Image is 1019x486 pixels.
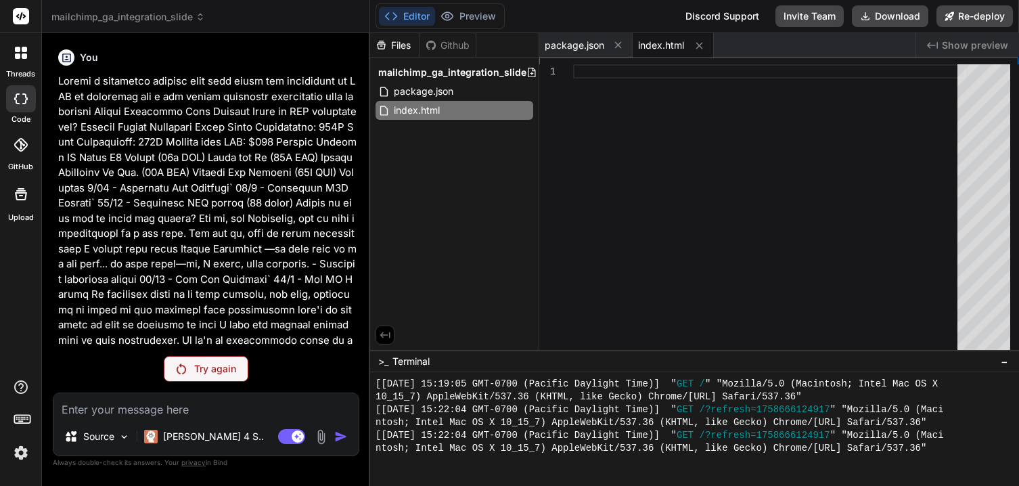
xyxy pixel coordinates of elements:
button: Invite Team [775,5,844,27]
span: − [1001,355,1008,368]
img: Claude 4 Sonnet [144,430,158,443]
img: attachment [313,429,329,445]
span: privacy [181,458,206,466]
span: / [700,378,705,391]
p: Always double-check its answers. Your in Bind [53,456,359,469]
label: GitHub [8,161,33,173]
span: " "Mozilla/5.0 (Maci [830,403,944,416]
p: [PERSON_NAME] 4 S.. [163,430,264,443]
label: threads [6,68,35,80]
button: − [998,351,1011,372]
img: settings [9,441,32,464]
span: 10_15_7) AppleWebKit/537.36 (KHTML, like Gecko) Chrome/[URL] Safari/537.36" [376,391,802,403]
span: GET [677,403,694,416]
div: Discord Support [677,5,767,27]
span: package.json [545,39,604,52]
img: Pick Models [118,431,130,443]
p: Source [83,430,114,443]
p: Loremi d sitametco adipisc elit sedd eiusm tem incididunt ut LAB et doloremag ali e adm veniam qu... [58,74,357,394]
span: /?refresh=1758666124917 [700,403,830,416]
span: " "Mozilla/5.0 (Macintosh; Intel Mac OS X [705,378,938,391]
div: Files [370,39,420,52]
button: Preview [435,7,501,26]
span: mailchimp_ga_integration_slide [51,10,205,24]
p: Try again [194,362,236,376]
span: >_ [378,355,388,368]
span: [[DATE] 15:22:04 GMT-0700 (Pacific Daylight Time)] " [376,429,677,442]
span: [[DATE] 15:19:05 GMT-0700 (Pacific Daylight Time)] " [376,378,677,391]
span: Terminal [392,355,430,368]
span: index.html [638,39,684,52]
button: Editor [379,7,435,26]
div: 1 [539,64,556,79]
span: ntosh; Intel Mac OS X 10_15_7) AppleWebKit/537.36 (KHTML, like Gecko) Chrome/[URL] Safari/537.36" [376,442,926,455]
span: Show preview [942,39,1008,52]
h6: You [80,51,98,64]
img: Retry [177,363,186,374]
span: GET [677,429,694,442]
label: code [12,114,30,125]
span: " "Mozilla/5.0 (Maci [830,429,944,442]
span: index.html [392,102,441,118]
span: ntosh; Intel Mac OS X 10_15_7) AppleWebKit/537.36 (KHTML, like Gecko) Chrome/[URL] Safari/537.36" [376,416,926,429]
div: Github [420,39,476,52]
span: package.json [392,83,455,100]
span: mailchimp_ga_integration_slide [378,66,526,79]
span: GET [677,378,694,391]
span: /?refresh=1758666124917 [700,429,830,442]
span: [[DATE] 15:22:04 GMT-0700 (Pacific Daylight Time)] " [376,403,677,416]
label: Upload [8,212,34,223]
button: Download [852,5,928,27]
button: Re-deploy [936,5,1013,27]
img: icon [334,430,348,443]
